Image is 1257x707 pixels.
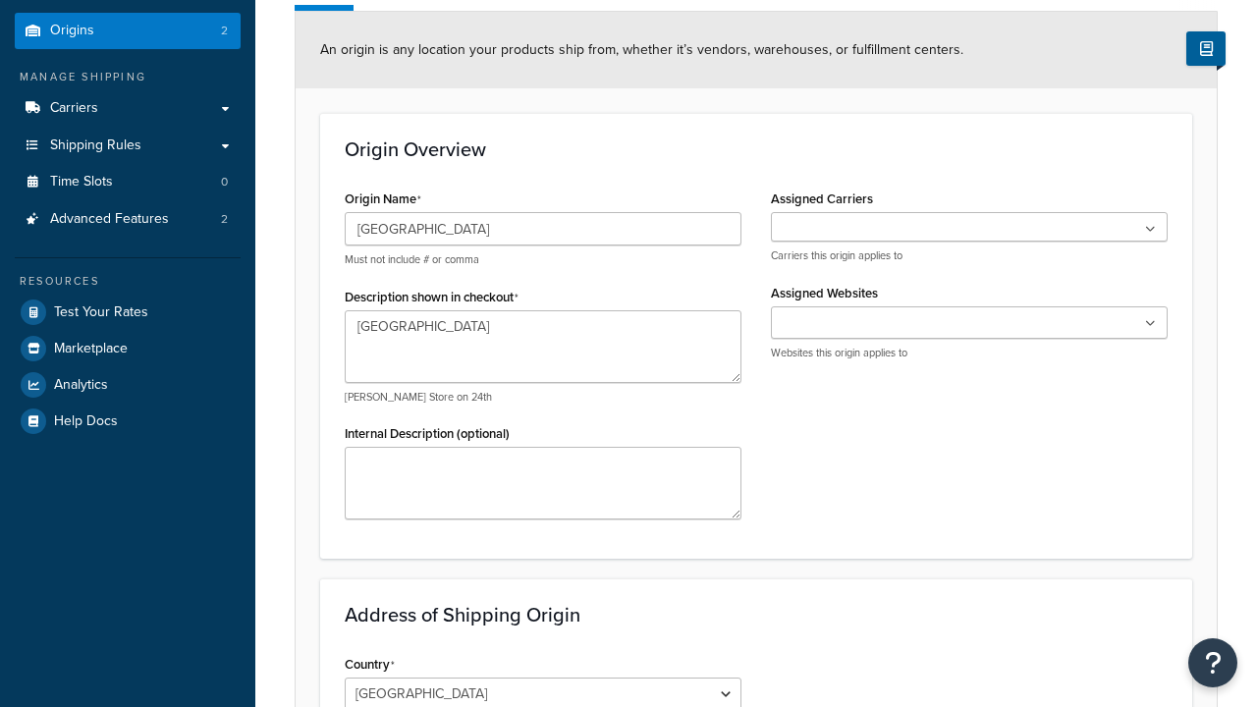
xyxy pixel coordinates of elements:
[345,138,1168,160] h3: Origin Overview
[15,367,241,403] a: Analytics
[771,346,1168,360] p: Websites this origin applies to
[15,201,241,238] li: Advanced Features
[320,39,963,60] span: An origin is any location your products ship from, whether it’s vendors, warehouses, or fulfillme...
[15,90,241,127] a: Carriers
[15,69,241,85] div: Manage Shipping
[15,273,241,290] div: Resources
[221,174,228,190] span: 0
[54,413,118,430] span: Help Docs
[15,164,241,200] li: Time Slots
[50,211,169,228] span: Advanced Features
[50,137,141,154] span: Shipping Rules
[50,174,113,190] span: Time Slots
[50,23,94,39] span: Origins
[345,191,421,207] label: Origin Name
[54,377,108,394] span: Analytics
[345,310,741,383] textarea: [GEOGRAPHIC_DATA]
[1188,638,1237,687] button: Open Resource Center
[771,286,878,300] label: Assigned Websites
[345,657,395,673] label: Country
[345,290,519,305] label: Description shown in checkout
[54,341,128,357] span: Marketplace
[50,100,98,117] span: Carriers
[15,201,241,238] a: Advanced Features2
[221,23,228,39] span: 2
[15,164,241,200] a: Time Slots0
[15,13,241,49] li: Origins
[15,331,241,366] a: Marketplace
[221,211,228,228] span: 2
[771,248,1168,263] p: Carriers this origin applies to
[345,252,741,267] p: Must not include # or comma
[15,404,241,439] a: Help Docs
[345,426,510,441] label: Internal Description (optional)
[15,13,241,49] a: Origins2
[345,604,1168,625] h3: Address of Shipping Origin
[54,304,148,321] span: Test Your Rates
[771,191,873,206] label: Assigned Carriers
[1186,31,1226,66] button: Show Help Docs
[15,128,241,164] a: Shipping Rules
[345,390,741,405] p: [PERSON_NAME] Store on 24th
[15,295,241,330] a: Test Your Rates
